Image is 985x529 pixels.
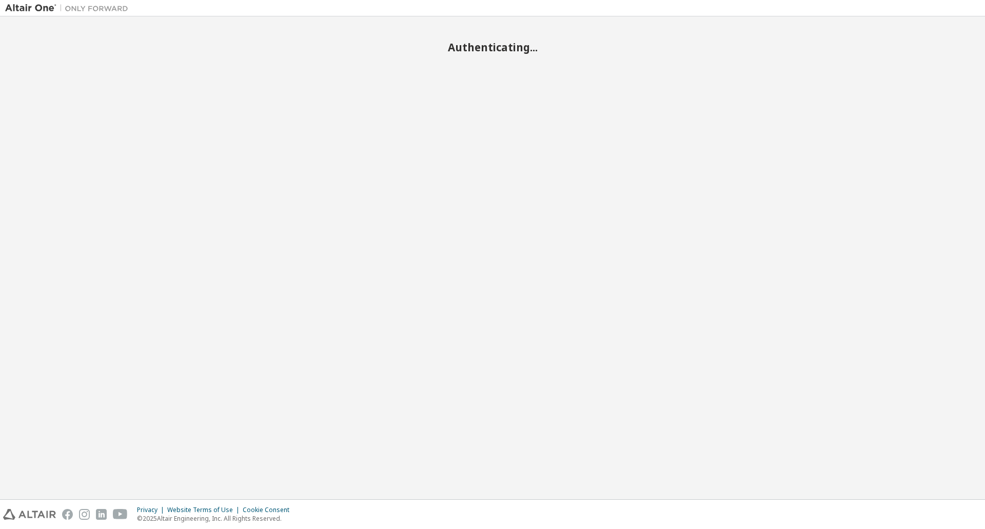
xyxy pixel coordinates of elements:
img: Altair One [5,3,133,13]
img: facebook.svg [62,509,73,520]
p: © 2025 Altair Engineering, Inc. All Rights Reserved. [137,514,295,523]
img: altair_logo.svg [3,509,56,520]
img: youtube.svg [113,509,128,520]
div: Website Terms of Use [167,506,243,514]
img: linkedin.svg [96,509,107,520]
div: Privacy [137,506,167,514]
h2: Authenticating... [5,41,980,54]
div: Cookie Consent [243,506,295,514]
img: instagram.svg [79,509,90,520]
